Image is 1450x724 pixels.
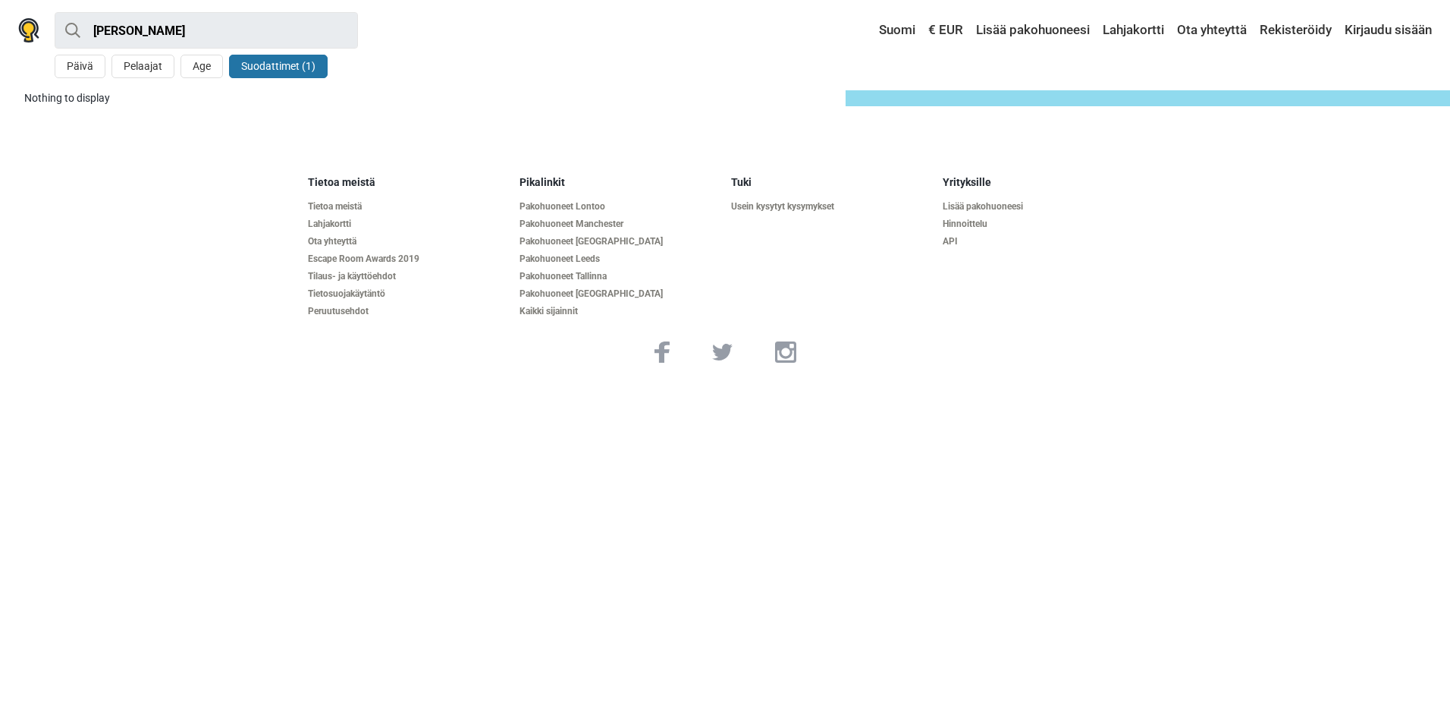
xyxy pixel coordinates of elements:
[519,306,719,317] a: Kaikki sijainnit
[308,176,507,189] h5: Tietoa meistä
[111,55,174,78] button: Pelaajat
[55,12,358,49] input: kokeile “London”
[868,25,879,36] img: Suomi
[519,236,719,247] a: Pakohuoneet [GEOGRAPHIC_DATA]
[943,236,1142,247] a: API
[308,253,507,265] a: Escape Room Awards 2019
[865,17,919,44] a: Suomi
[1099,17,1168,44] a: Lahjakortti
[519,288,719,300] a: Pakohuoneet [GEOGRAPHIC_DATA]
[1341,17,1432,44] a: Kirjaudu sisään
[308,288,507,300] a: Tietosuojakäytäntö
[24,90,833,106] div: Nothing to display
[519,219,719,230] a: Pakohuoneet Manchester
[519,176,719,189] h5: Pikalinkit
[308,201,507,212] a: Tietoa meistä
[731,176,931,189] h5: Tuki
[519,253,719,265] a: Pakohuoneet Leeds
[519,271,719,282] a: Pakohuoneet Tallinna
[1173,17,1251,44] a: Ota yhteyttä
[943,201,1142,212] a: Lisää pakohuoneesi
[308,271,507,282] a: Tilaus- ja käyttöehdot
[308,236,507,247] a: Ota yhteyttä
[308,306,507,317] a: Peruutusehdot
[229,55,328,78] button: Suodattimet (1)
[731,201,931,212] a: Usein kysytyt kysymykset
[519,201,719,212] a: Pakohuoneet Lontoo
[55,55,105,78] button: Päivä
[1256,17,1335,44] a: Rekisteröidy
[180,55,223,78] button: Age
[18,18,39,42] img: Nowescape logo
[943,176,1142,189] h5: Yrityksille
[943,219,1142,230] a: Hinnoittelu
[308,219,507,230] a: Lahjakortti
[972,17,1094,44] a: Lisää pakohuoneesi
[924,17,967,44] a: € EUR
